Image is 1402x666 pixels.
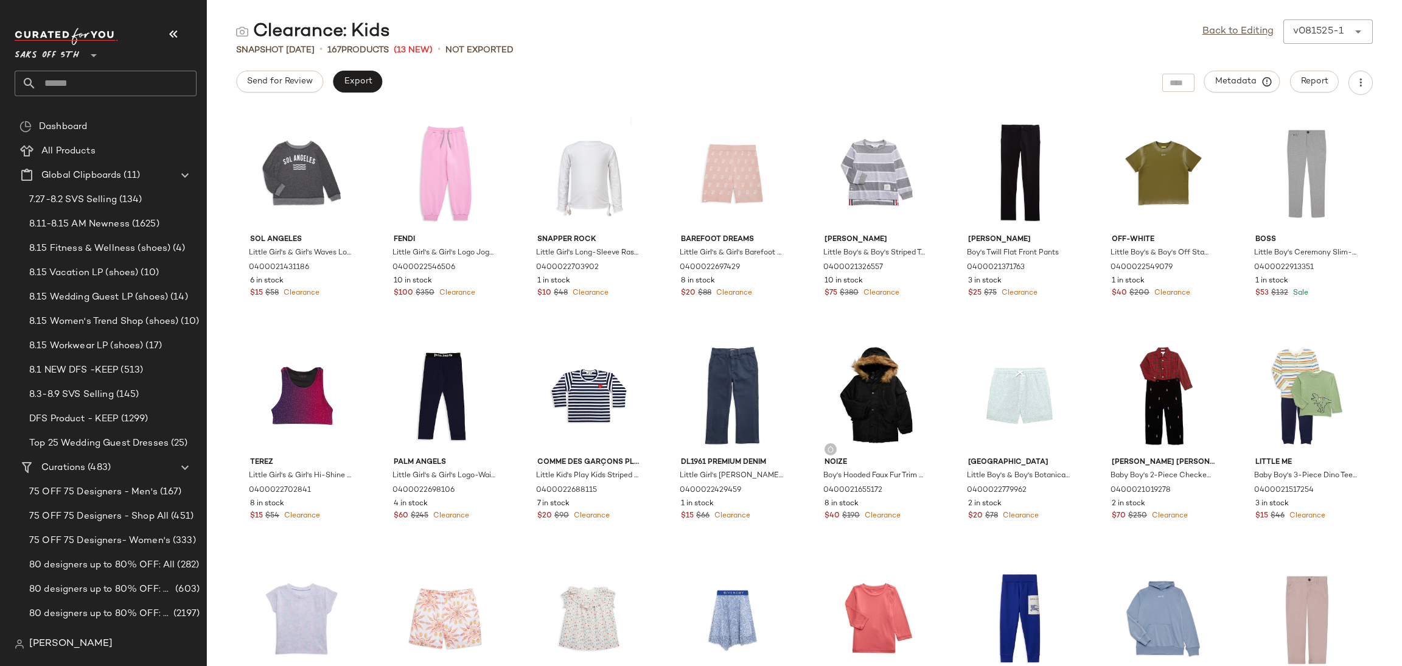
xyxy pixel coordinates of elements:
span: Clearance [712,512,750,520]
span: Little Girl's & Girl's Barefoot Dreams x Barbie Limited Edition Logo-Knit Biker Shorts [680,248,783,259]
span: All Products [41,144,96,158]
img: 0400021371763_BLACK [958,116,1081,230]
span: 8.15 Women's Trend Shop (shoes) [29,315,178,329]
span: (10) [178,315,199,329]
span: 3 in stock [1255,499,1289,510]
span: (1299) [119,412,148,426]
span: (603) [173,583,200,597]
span: Sale [1291,289,1308,297]
span: 1 in stock [1255,276,1288,287]
img: svg%3e [15,639,24,649]
span: $200 [1129,288,1149,299]
span: $70 [1112,511,1126,522]
span: Little Girl's & Girl's Logo Joggers [392,248,496,259]
span: 8 in stock [681,276,715,287]
span: 0400021326557 [823,262,883,273]
img: 0400022698106 [384,339,507,452]
span: Not Exported [445,44,514,57]
span: $48 [554,288,568,299]
span: 0400022697429 [680,262,740,273]
span: 10 in stock [825,276,863,287]
span: $250 [1128,511,1147,522]
span: Global Clipboards [41,169,121,183]
span: Little Boy's Ceremony Slim-Fit Pants [1254,248,1358,259]
img: 0400021019278_RED [1102,339,1225,452]
span: 8.15 Workwear LP (shoes) [29,339,143,353]
span: (2197) [171,607,200,621]
span: 0400021517254 [1254,485,1314,496]
span: 8 in stock [825,499,859,510]
img: 0400022546506_PINK [384,116,507,230]
span: [PERSON_NAME] [29,637,113,651]
span: [GEOGRAPHIC_DATA] [968,457,1072,468]
button: Report [1290,71,1339,93]
div: v081525-1 [1293,24,1344,39]
span: $75 [984,288,997,299]
span: Clearance [571,512,610,520]
span: Clearance [862,512,901,520]
span: 7.27-8.2 SVS Selling [29,193,117,207]
span: (282) [175,558,199,572]
img: 0400022429459_STONEBLUE [671,339,794,452]
span: 0400022702841 [249,485,311,496]
span: 1 in stock [681,499,714,510]
span: $15 [1255,511,1268,522]
span: Palm Angels [394,457,497,468]
span: (513) [118,363,143,377]
img: svg%3e [19,121,32,133]
img: 0400021326557 [815,116,938,230]
span: (483) [85,461,111,475]
img: 0400022779962_SEAFOAM [958,339,1081,452]
span: Send for Review [246,77,313,86]
span: (25) [169,436,188,450]
span: • [319,43,323,57]
button: Send for Review [236,71,323,93]
span: $75 [825,288,837,299]
span: $54 [265,511,279,522]
span: Clearance [714,289,752,297]
span: Snapshot [DATE] [236,44,315,57]
span: $20 [537,511,552,522]
span: 0400022549079 [1111,262,1173,273]
span: Clearance [431,512,469,520]
span: $10 [537,288,551,299]
span: 1 in stock [537,276,570,287]
span: $20 [681,288,696,299]
span: 2 in stock [1112,499,1145,510]
span: 6 in stock [250,276,284,287]
span: Clearance [1000,512,1039,520]
span: (4) [170,242,184,256]
span: Export [343,77,372,86]
span: 8.15 Vacation LP (shoes) [29,266,138,280]
span: 0400022698106 [392,485,455,496]
span: Terez [250,457,354,468]
span: Little Girl's [PERSON_NAME] Slim Fit Pants [680,471,783,482]
span: Report [1300,77,1328,86]
img: 0400021655172_BLACK [815,339,938,452]
span: $15 [250,288,263,299]
span: (1625) [130,217,159,231]
span: (145) [114,388,139,402]
span: (451) [169,510,194,524]
span: 0400021019278 [1111,485,1171,496]
span: Little Kid's Play Kids Striped Logo Shirt [536,471,640,482]
span: $100 [394,288,413,299]
button: Export [333,71,382,93]
span: DL1961 Premium Denim [681,457,784,468]
span: $20 [968,511,983,522]
span: Noize [825,457,928,468]
span: Little Boy's & Boy's Off Stamp Logo Bleached T-Shirt [1111,248,1214,259]
span: $58 [265,288,279,299]
span: $25 [968,288,982,299]
span: Little Girl's & Girl's Logo-Waistband Cotton Leggings [392,471,496,482]
span: Boy's Twill Flat Front Pants [967,248,1059,259]
span: Clearance [437,289,475,297]
span: 4 in stock [394,499,428,510]
span: $350 [416,288,434,299]
span: Boy's Hooded Faux Fur Trim Puffer Jacket [823,471,927,482]
a: Back to Editing [1202,24,1274,39]
img: 0400022688115_BLACKWHITE [528,339,650,452]
span: (134) [117,193,142,207]
span: 80 designers up to 80% OFF: Women's [29,607,171,621]
span: 0400022913351 [1254,262,1314,273]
